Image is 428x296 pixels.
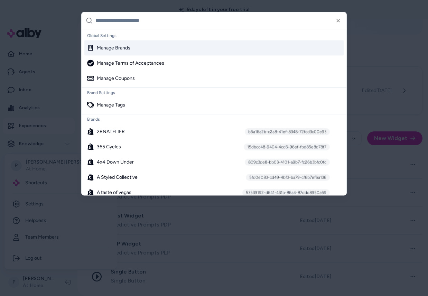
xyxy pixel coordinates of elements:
[246,174,330,181] div: 5fd0e083-cd49-4bf3-ba79-cf6b7ef6a136
[84,87,344,97] div: Brand Settings
[87,59,164,66] div: Manage Terms of Acceptances
[245,158,330,165] div: 809c3de8-bb03-4101-a9b7-fc26b3bfc0fc
[245,128,330,135] div: b5a16a2b-c2a8-41ef-8348-72fcd3c00e93
[242,189,330,196] div: 53539192-d641-431b-86a4-87ddd8950a69
[97,189,131,196] span: A taste of vegas
[97,143,121,150] span: 365 Cycles
[97,174,138,181] span: A Styled Collective
[87,75,135,82] div: Manage Coupons
[97,158,134,165] span: 4x4 Down Under
[244,143,330,150] div: 15dbcc48-9404-4cd6-96ef-fbd85e8d78f7
[84,30,344,40] div: Global Settings
[97,128,125,135] span: 28NATELIER
[87,44,130,51] div: Manage Brands
[84,114,344,124] div: Brands
[87,101,125,108] div: Manage Tags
